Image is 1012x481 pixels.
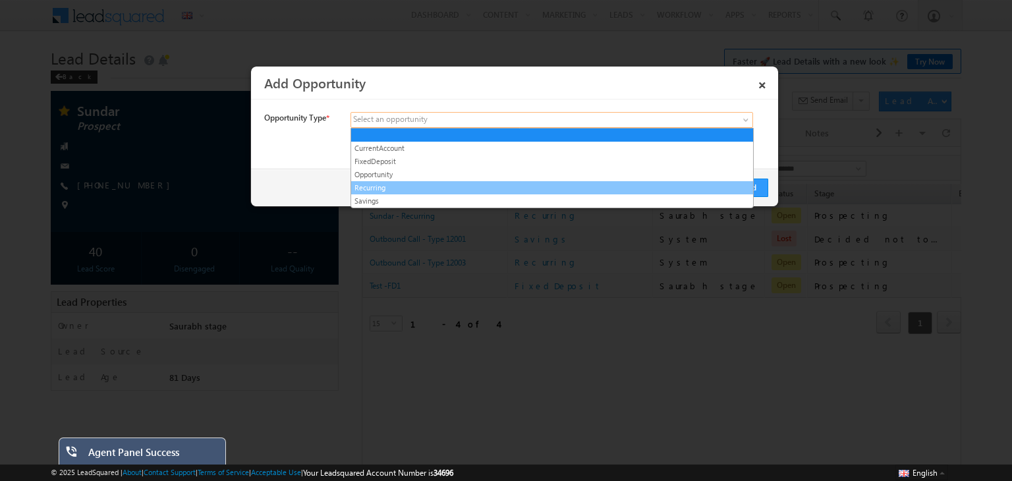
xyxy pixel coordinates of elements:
[434,468,453,478] span: 34696
[88,446,216,465] div: Agent Panel Success
[353,113,428,125] div: Select an opportunity
[198,468,249,476] a: Terms of Service
[351,156,753,167] a: FixedDeposit
[751,71,773,94] a: ×
[144,468,196,476] a: Contact Support
[251,468,301,476] a: Acceptable Use
[264,112,326,124] span: Opportunity Type
[351,142,753,154] a: CurrentAccount
[913,468,938,478] span: English
[123,468,142,476] a: About
[895,465,948,480] button: English
[351,182,753,194] a: Recurring
[351,169,753,181] a: Opportunity
[264,71,751,94] h3: Add Opportunity
[303,468,453,478] span: Your Leadsquared Account Number is
[51,467,453,479] span: © 2025 LeadSquared | | | | |
[351,195,753,207] a: Savings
